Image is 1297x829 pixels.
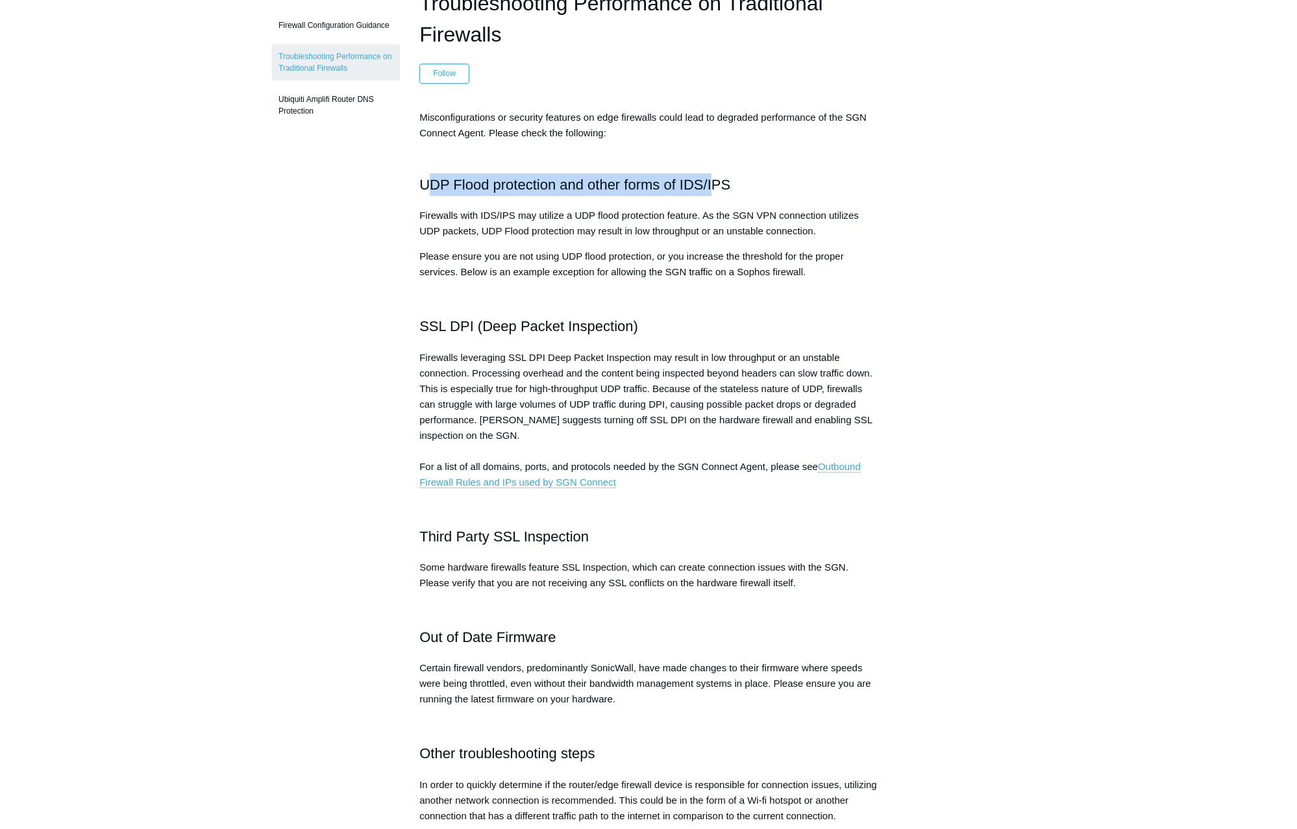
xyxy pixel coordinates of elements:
p: Firewalls leveraging SSL DPI Deep Packet Inspection may result in low throughput or an unstable c... [419,350,878,490]
h2: Other troubleshooting steps [419,742,878,765]
h2: Out of Date Firmware [419,626,878,649]
p: In order to quickly determine if the router/edge firewall device is responsible for connection is... [419,777,878,824]
p: Certain firewall vendors, predominantly SonicWall, have made changes to their firmware where spee... [419,660,878,707]
p: Please ensure you are not using UDP flood protection, or you increase the threshold for the prope... [419,249,878,280]
a: Ubiquiti Amplifi Router DNS Protection [272,87,400,123]
a: Firewall Configuration Guidance [272,13,400,38]
h2: UDP Flood protection and other forms of IDS/IPS [419,151,878,196]
p: Firewalls with IDS/IPS may utilize a UDP flood protection feature. As the SGN VPN connection util... [419,208,878,239]
a: Troubleshooting Performance on Traditional Firewalls [272,44,400,80]
a: Outbound Firewall Rules and IPs used by SGN Connect [419,461,861,488]
button: Follow Article [419,64,469,83]
p: Misconfigurations or security features on edge firewalls could lead to degraded performance of th... [419,110,878,141]
p: Some hardware firewalls feature SSL Inspection, which can create connection issues with the SGN. ... [419,560,878,591]
h2: SSL DPI (Deep Packet Inspection) [419,315,878,338]
h2: Third Party SSL Inspection [419,525,878,548]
